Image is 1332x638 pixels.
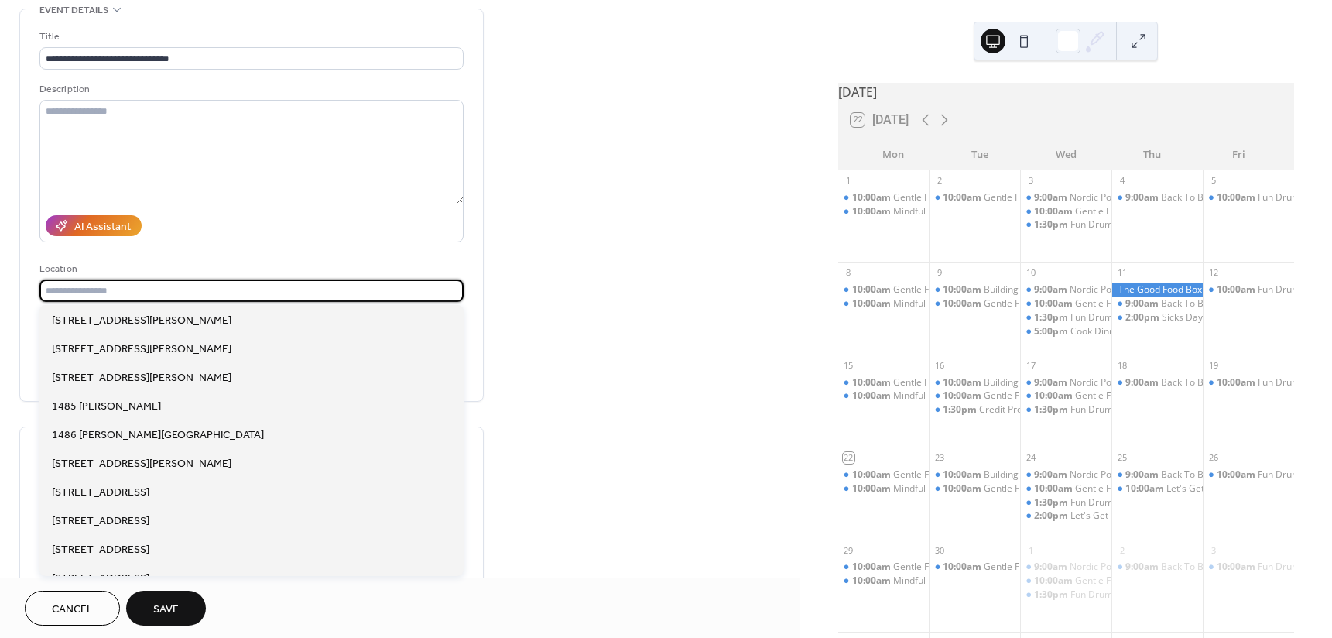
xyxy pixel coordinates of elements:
div: Nordic Pole Walking- Port Colborne [1020,561,1111,574]
span: [STREET_ADDRESS] [52,485,149,501]
div: Building Healthy Boundaries: A 4-Week Therapeutic Group [929,376,1020,389]
div: Fun Drum- [GEOGRAPHIC_DATA] [1070,218,1212,232]
span: 9:00am [1125,468,1161,482]
div: Gentle Fit- [GEOGRAPHIC_DATA] [1075,297,1215,310]
div: 15 [843,359,854,371]
div: Back To Basics- [GEOGRAPHIC_DATA] [1161,376,1324,389]
span: 9:00am [1034,376,1070,389]
div: Thu [1109,139,1195,170]
span: 9:00am [1125,191,1161,204]
div: Building Healthy Boundaries: A 4-Week Therapeutic Group [984,468,1235,482]
div: Gentle Fit- Port Colborne [929,482,1020,496]
div: Fun Drum- Port Colborne [1020,588,1111,602]
div: 30 [933,544,945,556]
div: Let's Get Cooking- Fort Erie [1020,509,1111,523]
div: Cook Dinner With Me Online [1020,325,1111,338]
div: Gentle Fit- [GEOGRAPHIC_DATA] [984,389,1124,403]
div: Gentle Fit- [GEOGRAPHIC_DATA] [893,191,1033,204]
span: 10:00am [852,389,893,403]
div: Fun Drum- Fort Erie [1203,561,1294,574]
div: 22 [843,452,854,464]
span: Event details [39,2,108,19]
div: Title [39,29,461,45]
span: [STREET_ADDRESS][PERSON_NAME] [52,341,231,358]
div: 18 [1116,359,1128,371]
span: 9:00am [1034,283,1070,297]
div: Fun Drum- Fort Erie [1203,376,1294,389]
span: 2:00pm [1034,509,1070,523]
div: Nordic Pole Walking- [GEOGRAPHIC_DATA] [1070,283,1255,297]
span: 10:00am [1034,482,1075,496]
div: Back To Basics- [GEOGRAPHIC_DATA] [1161,297,1324,310]
div: Gentle Fit- [GEOGRAPHIC_DATA] [984,297,1124,310]
div: 29 [843,544,854,556]
div: Nordic Pole Walking- Port Colborne [1020,376,1111,389]
div: Nordic Pole Walking- [GEOGRAPHIC_DATA] [1070,468,1255,482]
span: 10:00am [943,297,984,310]
div: 17 [1025,359,1036,371]
div: Location [39,261,461,277]
div: Mindful Movements- Port Colborne [838,482,930,496]
div: Gentle Fit- [GEOGRAPHIC_DATA] [1075,205,1215,218]
div: Gentle Fit- Port Colborne [929,297,1020,310]
div: Mon [851,139,937,170]
span: 10:00am [852,575,893,588]
div: Gentle Fit- [GEOGRAPHIC_DATA] [984,561,1124,574]
span: 10:00am [943,283,984,297]
span: 1485 [PERSON_NAME] [52,399,161,415]
div: Mindful Movements- [GEOGRAPHIC_DATA] [893,575,1078,588]
span: [STREET_ADDRESS][PERSON_NAME] [52,456,231,472]
div: Fun Drum- Port Colborne [1020,403,1111,417]
div: Fun Drum- Port Colborne [1020,218,1111,232]
div: Back To Basics- [GEOGRAPHIC_DATA] [1161,191,1324,204]
span: 1:30pm [1034,588,1070,602]
span: 10:00am [943,561,984,574]
div: Gentle Fit- Port Colborne [929,561,1020,574]
div: Mindful Movements- Port Colborne [838,575,930,588]
div: Gentle Fit- Fort Erie [838,376,930,389]
span: 1:30pm [1034,311,1070,324]
div: 1 [843,175,854,187]
div: Description [39,81,461,98]
div: [DATE] [838,83,1294,101]
span: 10:00am [852,205,893,218]
span: [STREET_ADDRESS][PERSON_NAME] [52,313,231,329]
div: 2 [1116,544,1128,556]
div: 11 [1116,267,1128,279]
span: 9:00am [1125,297,1161,310]
span: 9:00am [1034,561,1070,574]
span: 10:00am [943,482,984,496]
span: 9:00am [1125,561,1161,574]
span: 10:00am [852,468,893,482]
div: Nordic Pole Walking- Port Colborne [1020,468,1111,482]
span: 10:00am [943,376,984,389]
span: 10:00am [1217,561,1258,574]
div: 4 [1116,175,1128,187]
div: Fri [1196,139,1282,170]
div: Back To Basics- [GEOGRAPHIC_DATA] [1161,561,1324,574]
span: 1:30pm [1034,403,1070,417]
div: Mindful Movements- [GEOGRAPHIC_DATA] [893,205,1078,218]
div: Mindful Movements- [GEOGRAPHIC_DATA] [893,389,1078,403]
div: Let's Get Cooking- Port Colborne/Wainfleet [1111,482,1203,496]
span: 10:00am [943,468,984,482]
button: Save [126,591,206,626]
span: 10:00am [852,561,893,574]
div: Back To Basics- Port Colborne [1111,376,1203,389]
div: Gentle Fit- [GEOGRAPHIC_DATA] [893,468,1033,482]
span: 10:00am [1034,389,1075,403]
button: Cancel [25,591,120,626]
span: 10:00am [1217,376,1258,389]
div: Sicks Days and Vaccinations [1111,311,1203,324]
div: 19 [1207,359,1219,371]
span: [STREET_ADDRESS] [52,513,149,530]
div: Back To Basics- Port Colborne [1111,297,1203,310]
div: Fun Drum- [GEOGRAPHIC_DATA] [1070,311,1212,324]
span: 10:00am [943,191,984,204]
div: Credit Protection [979,403,1052,417]
div: 25 [1116,452,1128,464]
span: 10:00am [852,283,893,297]
span: Save [153,602,179,618]
span: 1486 [PERSON_NAME][GEOGRAPHIC_DATA] [52,427,264,444]
div: 24 [1025,452,1036,464]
